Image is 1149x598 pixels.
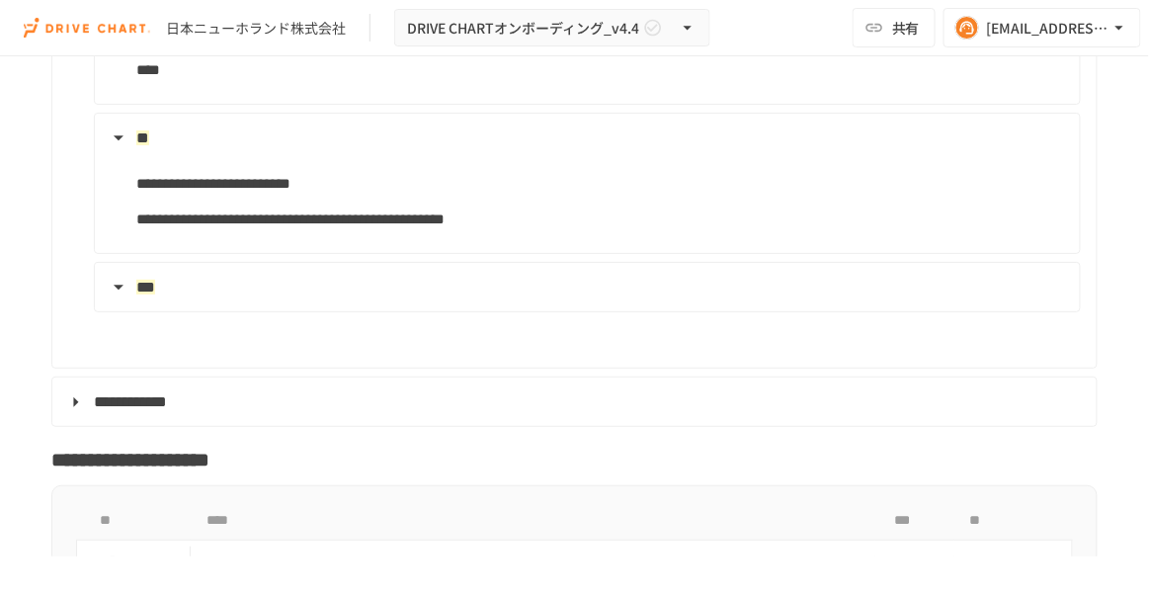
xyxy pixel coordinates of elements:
[24,12,150,43] img: i9VDDS9JuLRLX3JIUyK59LcYp6Y9cayLPHs4hOxMB9W
[93,547,132,586] button: status
[987,16,1109,41] div: [EMAIL_ADDRESS][DOMAIN_NAME]
[853,8,936,47] button: 共有
[166,18,346,39] div: 日本ニューホランド株式会社
[944,8,1141,47] button: [EMAIL_ADDRESS][DOMAIN_NAME]
[394,9,710,47] button: DRIVE CHARTオンボーディング_v4.4
[892,17,920,39] span: 共有
[407,16,639,41] span: DRIVE CHARTオンボーディング_v4.4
